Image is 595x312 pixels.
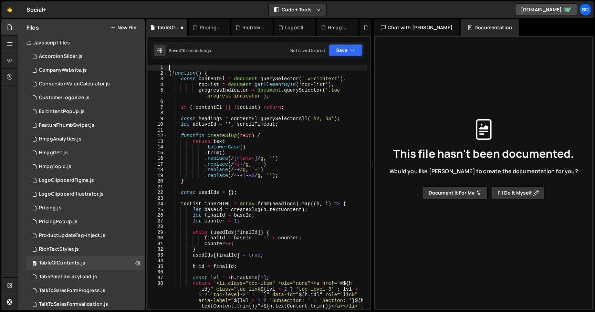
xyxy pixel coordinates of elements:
div: 15116/41430.js [27,146,145,160]
div: 27 [147,218,168,224]
div: LogoClipboardIllustrator.js [39,191,104,197]
div: 10 seconds ago [181,48,211,53]
: 15116/40336.js [27,174,145,187]
div: 14 [147,144,168,150]
button: Code + Tools [269,3,326,16]
div: Javascript files [18,36,145,50]
button: New File [111,25,136,30]
div: 15116/40349.js [27,63,145,77]
div: 15116/40353.js [27,91,145,105]
h2: Files [27,24,39,31]
a: 🤙 [1,1,18,18]
button: Document it for me [423,186,488,199]
div: LogoClipboardFigma.js [39,177,94,184]
span: 2 [32,261,36,267]
div: 16 [147,156,168,162]
div: 7 [147,105,168,111]
div: 5 [147,87,168,99]
div: CustomerLogoSize.js [39,95,90,101]
div: LogoClipboardIllustrator.js [285,24,307,31]
div: 1 [147,65,168,71]
div: 15116/45407.js [27,215,145,229]
div: Chat with [PERSON_NAME] [374,19,459,36]
button: I’ll do it myself [492,186,545,199]
div: 23 [147,196,168,201]
div: 19 [147,173,168,179]
button: Save [329,44,362,56]
div: HmpgGPT.js [370,24,393,31]
div: RichTextStyler.js [242,24,264,31]
div: 10 [147,122,168,127]
div: TalkToSalesFormProgress.js [39,288,105,294]
div: 18 [147,167,168,173]
div: Saved [169,48,211,53]
div: 12 [147,133,168,139]
div: HmpgTopic.js [39,164,71,170]
span: Would you like [PERSON_NAME] to create the documentation for you? [389,167,578,175]
div: 37 [147,275,168,281]
div: HmpgAnalytics.js [39,136,82,142]
div: ExitIntentPopUp.js [39,108,85,115]
div: 15116/41115.js [27,50,145,63]
div: HmpgGPT.js [39,150,68,156]
div: 29 [147,230,168,236]
div: TableOfContents.js [157,24,179,31]
div: 15116/40643.js [27,201,145,215]
div: 15116/42838.js [27,187,145,201]
div: 15116/45334.js [27,242,145,256]
div: 17 [147,162,168,167]
div: 15116/41316.js [27,284,145,298]
div: 25 [147,207,168,213]
div: 6 [147,99,168,105]
div: 8 [147,110,168,116]
div: CompanyWebsite.js [39,67,87,73]
div: 38 [147,281,168,309]
div: 15116/45787.js [27,256,145,270]
div: 15116/40701.js [27,118,145,132]
div: 4 [147,82,168,88]
div: 15116/40946.js [27,77,145,91]
div: 2 [147,71,168,76]
div: Documentation [461,19,519,36]
div: 15116/40766.js [27,105,145,118]
div: Pricing.js [39,205,62,211]
div: TableOfContents.js [39,260,85,266]
div: 9 [147,116,168,122]
div: 33 [147,252,168,258]
span: This file hasn't been documented. [393,148,574,159]
div: 28 [147,224,168,230]
div: 15116/39536.js [27,270,145,284]
div: ProductUpdateTag-Inject.js [39,232,105,239]
a: So [579,3,592,16]
div: 15 [147,150,168,156]
div: 15116/40695.js [27,229,145,242]
div: 24 [147,201,168,207]
div: 32 [147,247,168,252]
div: 31 [147,241,168,247]
div: 3 [147,76,168,82]
div: 30 [147,235,168,241]
div: 15116/41820.js [27,160,145,174]
div: PricingPopUp.js [39,219,77,225]
div: FeatureThumbSwiper.js [39,122,94,128]
div: 15116/40702.js [27,132,145,146]
div: ConversionValueCalculator.js [39,81,110,87]
div: 13 [147,139,168,145]
div: 11 [147,127,168,133]
div: 20 [147,178,168,184]
a: [DOMAIN_NAME] [515,3,577,16]
div: HmpgTopic.js [328,24,350,31]
div: 21 [147,184,168,190]
div: 36 [147,269,168,275]
div: RichTextStyler.js [39,246,79,252]
div: 26 [147,212,168,218]
div: 22 [147,190,168,196]
div: 34 [147,258,168,264]
div: TabsParallaxLazyLoad.js [39,274,97,280]
div: AccordionSlider.js [39,53,83,60]
div: TalkToSalesFormValidation.js [39,301,108,308]
div: 15116/40952.js [27,298,145,311]
div: Not saved to prod [290,48,325,53]
div: Social+ [27,6,46,14]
